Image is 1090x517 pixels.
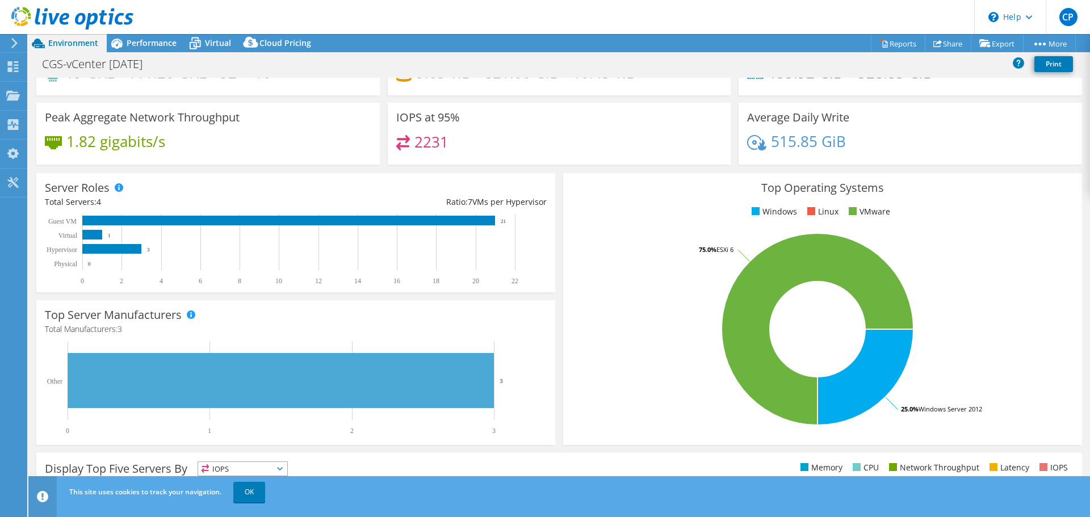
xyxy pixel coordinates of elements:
text: 6 [199,277,202,285]
h4: 515.85 GiB [771,135,846,148]
tspan: 75.0% [699,245,716,254]
h3: Server Roles [45,182,110,194]
div: Total Servers: [45,196,296,208]
a: More [1023,35,1076,52]
text: 10 [275,277,282,285]
text: 8 [238,277,241,285]
h4: 19 GHz [65,66,115,79]
h3: IOPS at 95% [396,111,460,124]
span: Performance [127,37,177,48]
text: 3 [147,247,150,253]
text: 14 [354,277,361,285]
text: Guest VM [48,217,77,225]
text: 3 [492,427,496,435]
span: Environment [48,37,98,48]
text: 0 [88,261,91,267]
div: Ratio: VMs per Hypervisor [296,196,547,208]
text: 1 [208,427,211,435]
text: 12 [315,277,322,285]
text: 2 [350,427,354,435]
h4: Total Manufacturers: [45,323,547,335]
span: Virtual [205,37,231,48]
li: CPU [850,461,879,474]
span: 3 [118,323,122,334]
text: 3 [500,377,503,384]
text: 20 [472,277,479,285]
span: 4 [97,196,101,207]
span: Cloud Pricing [259,37,311,48]
span: This site uses cookies to track your navigation. [69,487,221,497]
text: Other [47,377,62,385]
text: 1 [108,233,111,238]
h3: Top Operating Systems [572,182,1074,194]
h4: 10.43 TiB [572,66,636,79]
h3: Average Daily Write [747,111,849,124]
text: 0 [66,427,69,435]
text: 18 [433,277,439,285]
text: Physical [54,260,77,268]
h3: Peak Aggregate Network Throughput [45,111,240,124]
h4: 155.92 GiB [768,66,845,79]
h3: Top Server Manufacturers [45,309,182,321]
h4: 2231 [414,136,448,148]
text: Virtual [58,232,78,239]
h4: 328.83 GiB [858,66,933,79]
text: 21 [501,218,506,224]
tspan: Windows Server 2012 [919,405,982,413]
tspan: 25.0% [901,405,919,413]
a: OK [233,482,265,502]
h4: 10 [254,66,300,79]
h1: CGS-vCenter [DATE] [37,58,160,70]
text: 2 [120,277,123,285]
li: IOPS [1037,461,1068,474]
h4: 111.20 GHz [128,66,207,79]
li: Windows [749,205,797,218]
li: Network Throughput [886,461,979,474]
span: 7 [468,196,472,207]
text: 0 [81,277,84,285]
a: Share [925,35,971,52]
text: Hypervisor [47,246,77,254]
li: Linux [804,205,839,218]
li: Latency [987,461,1029,474]
h4: 821.00 GiB [484,66,559,79]
span: IOPS [198,462,287,476]
li: VMware [846,205,890,218]
li: Memory [798,461,842,474]
svg: \n [988,12,999,22]
text: 22 [512,277,518,285]
text: 4 [160,277,163,285]
h4: 52 [220,66,241,79]
tspan: ESXi 6 [716,245,733,254]
text: 16 [393,277,400,285]
h4: 9.63 TiB [416,66,471,79]
a: Export [971,35,1024,52]
span: CP [1059,8,1078,26]
h4: 1.82 gigabits/s [66,135,165,148]
a: Print [1034,56,1073,72]
a: Reports [871,35,925,52]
